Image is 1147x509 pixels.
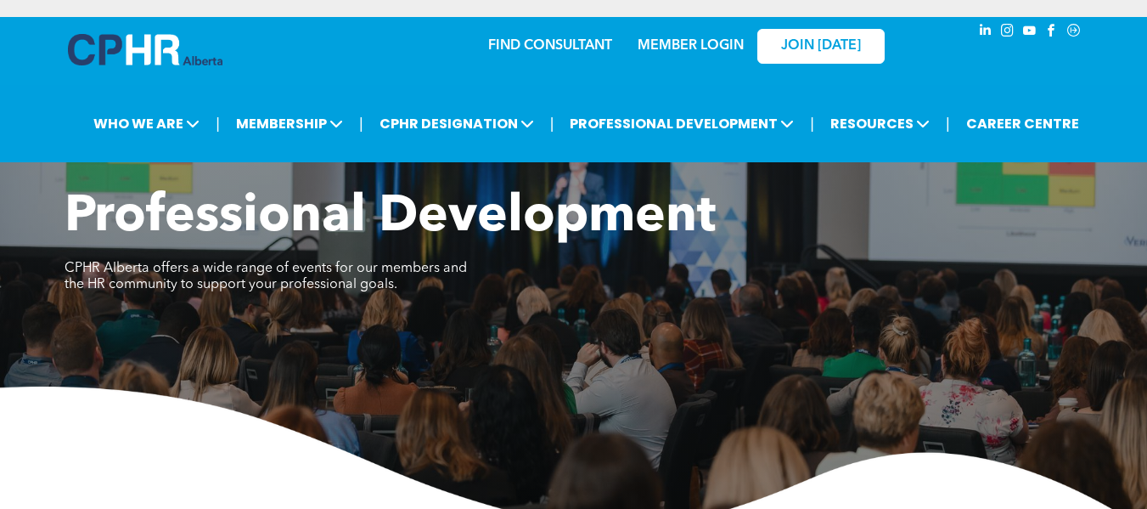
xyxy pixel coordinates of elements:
li: | [216,106,220,141]
span: PROFESSIONAL DEVELOPMENT [565,108,799,139]
span: Professional Development [65,192,716,243]
a: CAREER CENTRE [961,108,1084,139]
li: | [359,106,363,141]
a: MEMBER LOGIN [638,39,744,53]
li: | [946,106,950,141]
a: youtube [1020,21,1039,44]
span: JOIN [DATE] [781,38,861,54]
span: WHO WE ARE [88,108,205,139]
span: MEMBERSHIP [231,108,348,139]
a: linkedin [976,21,995,44]
span: RESOURCES [825,108,935,139]
a: JOIN [DATE] [757,29,885,64]
a: FIND CONSULTANT [488,39,612,53]
a: facebook [1043,21,1061,44]
span: CPHR Alberta offers a wide range of events for our members and the HR community to support your p... [65,262,467,291]
li: | [810,106,814,141]
a: instagram [998,21,1017,44]
span: CPHR DESIGNATION [374,108,539,139]
a: Social network [1065,21,1083,44]
img: A blue and white logo for cp alberta [68,34,222,65]
li: | [550,106,554,141]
